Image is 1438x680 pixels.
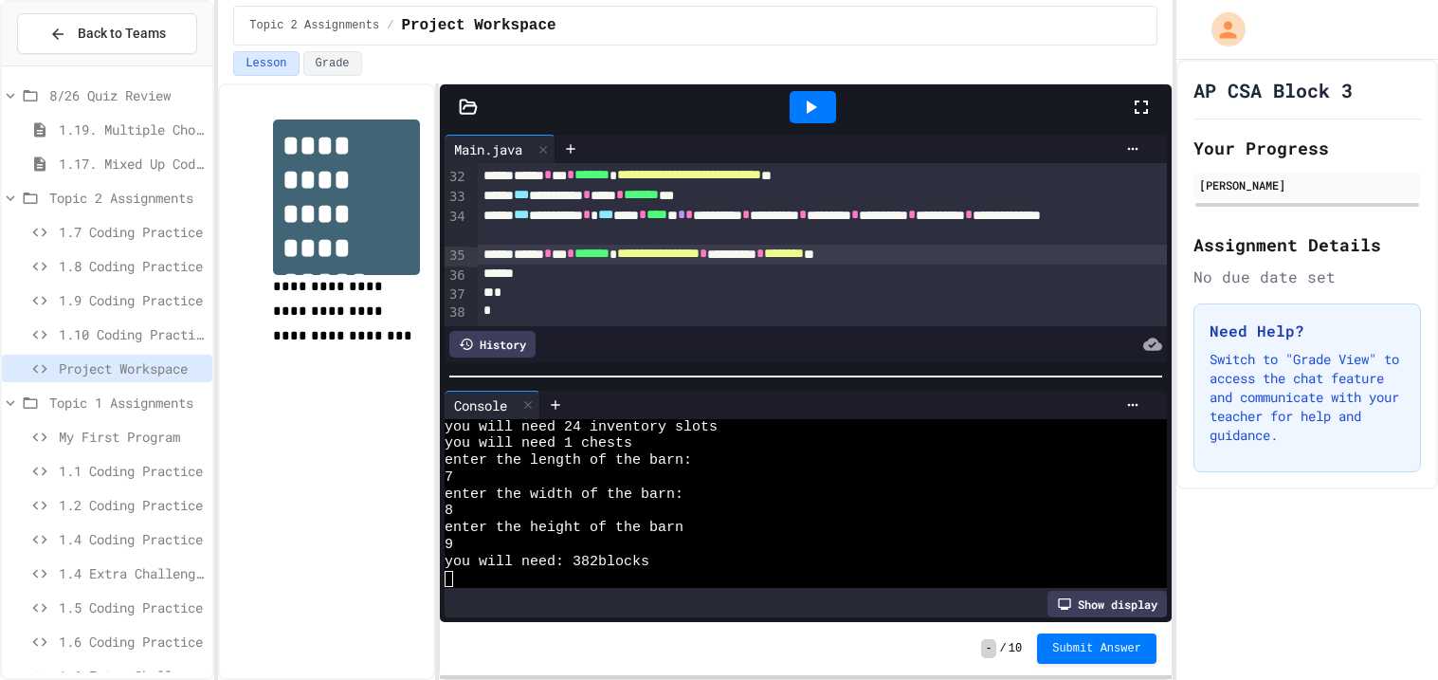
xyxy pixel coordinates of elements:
[59,324,205,344] span: 1.10 Coding Practice
[445,391,540,419] div: Console
[249,18,379,33] span: Topic 2 Assignments
[1199,176,1415,193] div: [PERSON_NAME]
[59,461,205,481] span: 1.1 Coding Practice
[1047,591,1167,617] div: Show display
[445,285,468,304] div: 37
[1000,641,1007,656] span: /
[445,419,718,436] span: you will need 24 inventory slots
[981,639,995,658] span: -
[445,435,632,452] span: you will need 1 chests
[59,495,205,515] span: 1.2 Coding Practice
[59,597,205,617] span: 1.5 Coding Practice
[445,469,453,487] span: 7
[1009,641,1022,656] span: 10
[445,208,468,248] div: 34
[59,154,205,174] span: 1.17. Mixed Up Code Practice 1.1-1.6
[59,529,205,549] span: 1.4 Coding Practice
[449,331,536,358] div: History
[59,256,205,276] span: 1.8 Coding Practice
[1192,8,1250,51] div: My Account
[49,188,205,208] span: Topic 2 Assignments
[445,168,468,188] div: 32
[59,358,205,378] span: Project Workspace
[49,85,205,105] span: 8/26 Quiz Review
[387,18,393,33] span: /
[78,24,166,44] span: Back to Teams
[1193,77,1353,103] h1: AP CSA Block 3
[303,51,362,76] button: Grade
[59,427,205,447] span: My First Program
[1210,320,1405,342] h3: Need Help?
[59,222,205,242] span: 1.7 Coding Practice
[445,266,468,285] div: 36
[445,139,532,159] div: Main.java
[59,119,205,139] span: 1.19. Multiple Choice Exercises for Unit 1a (1.1-1.6)
[401,14,555,37] span: Project Workspace
[1193,135,1421,161] h2: Your Progress
[445,452,692,469] span: enter the length of the barn:
[445,303,468,322] div: 38
[445,247,468,266] div: 35
[1037,634,1156,664] button: Submit Answer
[1210,350,1405,445] p: Switch to "Grade View" to access the chat feature and communicate with your teacher for help and ...
[49,393,205,413] span: Topic 1 Assignments
[1193,266,1421,288] div: No due date set
[1052,641,1141,656] span: Submit Answer
[445,554,649,571] span: you will need: 382blocks
[445,487,683,504] span: enter the width of the barn:
[445,188,468,208] div: 33
[445,135,555,163] div: Main.java
[17,13,197,54] button: Back to Teams
[445,503,453,520] span: 8
[445,537,453,554] span: 9
[1193,231,1421,258] h2: Assignment Details
[445,395,517,415] div: Console
[445,520,683,537] span: enter the height of the barn
[59,632,205,652] span: 1.6 Coding Practice
[59,290,205,310] span: 1.9 Coding Practice
[59,563,205,583] span: 1.4 Extra Challenge Problem
[233,51,299,76] button: Lesson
